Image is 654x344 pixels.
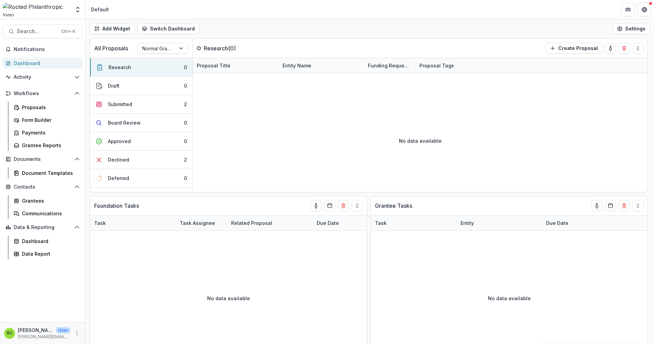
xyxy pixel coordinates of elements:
[108,175,129,182] div: Deferred
[90,216,176,230] div: Task
[311,200,322,211] button: toggle-assigned-to-me
[22,238,77,245] div: Dashboard
[11,208,83,219] a: Communications
[313,216,364,230] div: Due Date
[184,82,187,89] div: 0
[176,216,227,230] div: Task Assignee
[278,58,364,73] div: Entity Name
[227,216,313,230] div: Related Proposal
[613,23,650,34] button: Settings
[207,295,250,302] p: No data available
[11,127,83,138] a: Payments
[3,222,83,233] button: Open Data & Reporting
[90,77,192,95] button: Draft0
[22,197,77,204] div: Grantees
[22,116,77,124] div: Form Builder
[176,219,219,227] div: Task Assignee
[364,58,415,73] div: Funding Requested
[3,154,83,165] button: Open Documents
[591,200,602,211] button: toggle-assigned-to-me
[638,3,651,16] button: Get Help
[621,3,635,16] button: Partners
[456,219,478,227] div: Entity
[17,28,57,35] span: Search...
[90,169,192,188] button: Deferred0
[14,74,72,80] span: Activity
[184,119,187,126] div: 0
[108,138,131,145] div: Approved
[90,219,110,227] div: Task
[109,64,131,71] div: Research
[184,138,187,145] div: 0
[22,169,77,177] div: Document Templates
[184,175,187,182] div: 0
[22,250,77,257] div: Data Report
[184,156,187,163] div: 2
[22,129,77,136] div: Payments
[18,327,53,334] p: [PERSON_NAME]
[184,101,187,108] div: 2
[542,216,593,230] div: Due Date
[456,216,542,230] div: Entity
[18,334,70,340] p: [PERSON_NAME][EMAIL_ADDRESS][DOMAIN_NAME]
[11,195,83,206] a: Grantees
[14,156,72,162] span: Documents
[371,219,391,227] div: Task
[14,47,80,52] span: Notifications
[227,219,276,227] div: Related Proposal
[619,200,630,211] button: Delete card
[193,58,278,73] div: Proposal Title
[324,200,335,211] button: Calendar
[14,91,72,97] span: Workflows
[632,43,643,54] button: Drag
[60,28,77,35] div: Ctrl + K
[73,329,81,337] button: More
[605,43,616,54] button: toggle-assigned-to-me
[90,58,192,77] button: Research0
[90,114,192,132] button: Board Review0
[184,64,187,71] div: 0
[14,60,77,67] div: Dashboard
[94,44,128,52] p: All Proposals
[3,25,83,38] button: Search...
[3,72,83,82] button: Open Activity
[3,181,83,192] button: Open Contacts
[313,219,343,227] div: Due Date
[108,101,132,108] div: Submitted
[545,43,602,54] button: Create Proposal
[90,95,192,114] button: Submitted2
[11,140,83,151] a: Grantee Reports
[488,295,531,302] p: No data available
[542,219,573,227] div: Due Date
[108,156,129,163] div: Declined
[90,23,135,34] button: Add Widget
[3,88,83,99] button: Open Workflows
[94,202,139,210] p: Foundation Tasks
[88,4,112,14] nav: breadcrumb
[11,102,83,113] a: Proposals
[632,200,643,211] button: Drag
[108,82,120,89] div: Draft
[352,200,363,211] button: Drag
[193,62,235,69] div: Proposal Title
[22,210,77,217] div: Communications
[415,58,501,73] div: Proposal Tags
[375,202,412,210] p: Grantee Tasks
[90,132,192,151] button: Approved0
[278,62,315,69] div: Entity Name
[22,142,77,149] div: Grantee Reports
[371,216,456,230] div: Task
[7,331,13,335] div: Betsy Currie
[605,200,616,211] button: Calendar
[415,62,458,69] div: Proposal Tags
[204,44,255,52] p: Research ( 0 )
